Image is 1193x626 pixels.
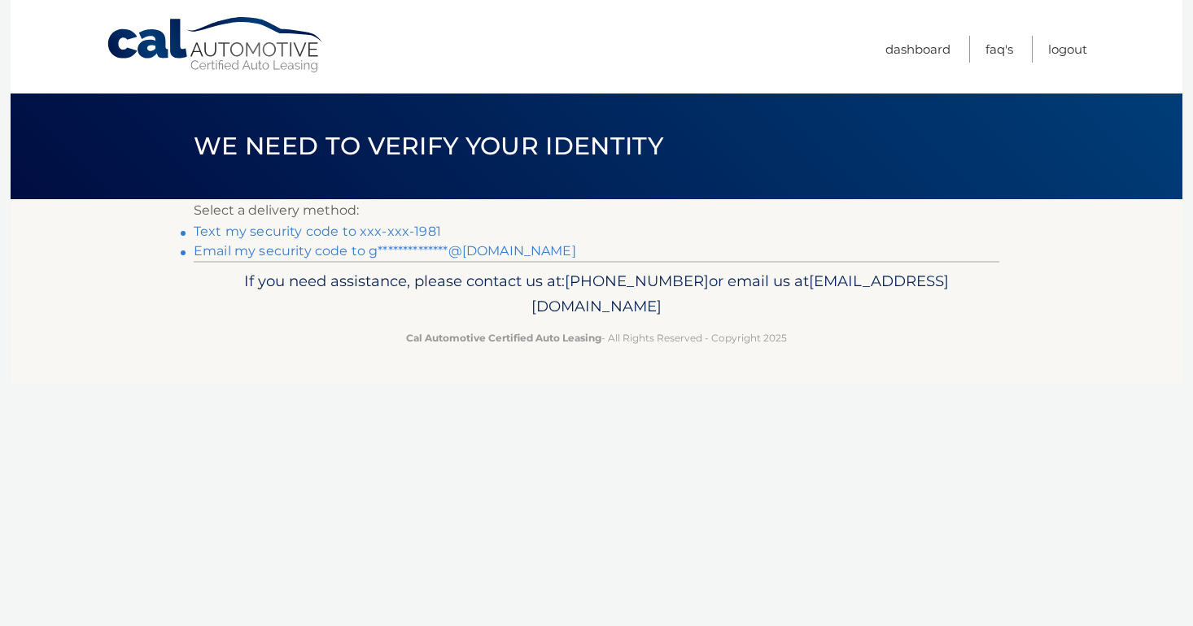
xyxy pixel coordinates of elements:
[204,268,989,320] p: If you need assistance, please contact us at: or email us at
[1048,36,1087,63] a: Logout
[565,272,709,290] span: [PHONE_NUMBER]
[885,36,950,63] a: Dashboard
[194,224,441,239] a: Text my security code to xxx-xxx-1981
[406,332,601,344] strong: Cal Automotive Certified Auto Leasing
[106,16,326,74] a: Cal Automotive
[204,329,989,346] p: - All Rights Reserved - Copyright 2025
[194,131,663,161] span: We need to verify your identity
[194,199,999,222] p: Select a delivery method:
[985,36,1013,63] a: FAQ's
